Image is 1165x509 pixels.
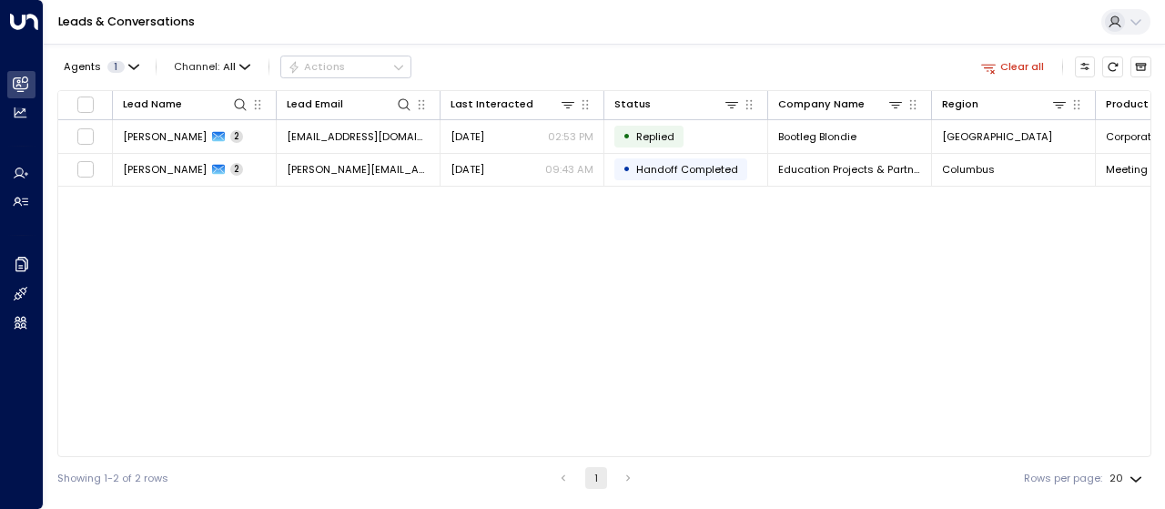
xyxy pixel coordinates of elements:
[280,56,411,77] button: Actions
[451,96,533,113] div: Last Interacted
[636,162,738,177] span: Handoff Completed
[1075,56,1096,77] button: Customize
[778,162,921,177] span: Education Projects & Partnerships LLC
[614,96,740,113] div: Status
[287,96,343,113] div: Lead Email
[287,162,430,177] span: susan@educationprojects.org
[107,61,125,73] span: 1
[942,96,1068,113] div: Region
[123,162,207,177] span: Susan Sherer
[57,471,168,486] div: Showing 1-2 of 2 rows
[585,467,607,489] button: page 1
[552,467,640,489] nav: pagination navigation
[942,129,1052,144] span: Minneapolis
[230,163,243,176] span: 2
[288,60,345,73] div: Actions
[942,162,995,177] span: Columbus
[76,127,95,146] span: Toggle select row
[636,129,674,144] span: Replied
[614,96,651,113] div: Status
[1102,56,1123,77] span: Refresh
[287,96,412,113] div: Lead Email
[230,130,243,143] span: 2
[123,129,207,144] span: Paige O'Leary
[778,129,856,144] span: Bootleg Blondie
[287,129,430,144] span: bootlegblondiemobilebar@gmail.com
[942,96,978,113] div: Region
[451,162,484,177] span: Yesterday
[58,14,195,29] a: Leads & Conversations
[623,124,631,148] div: •
[451,129,484,144] span: Yesterday
[975,56,1050,76] button: Clear all
[1106,96,1149,113] div: Product
[64,62,101,72] span: Agents
[280,56,411,77] div: Button group with a nested menu
[76,160,95,178] span: Toggle select row
[623,157,631,181] div: •
[548,129,593,144] p: 02:53 PM
[1130,56,1151,77] button: Archived Leads
[123,96,248,113] div: Lead Name
[778,96,865,113] div: Company Name
[168,56,257,76] span: Channel:
[76,96,95,114] span: Toggle select all
[1109,467,1146,490] div: 20
[168,56,257,76] button: Channel:All
[778,96,904,113] div: Company Name
[1024,471,1102,486] label: Rows per page:
[57,56,144,76] button: Agents1
[123,96,182,113] div: Lead Name
[223,61,236,73] span: All
[545,162,593,177] p: 09:43 AM
[451,96,576,113] div: Last Interacted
